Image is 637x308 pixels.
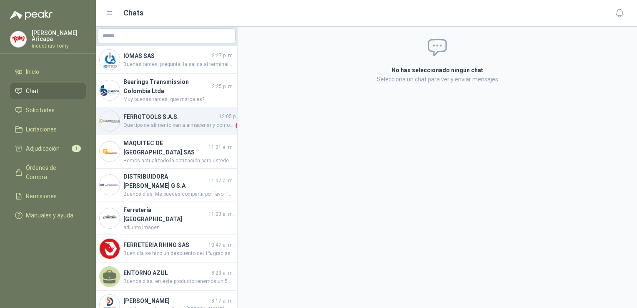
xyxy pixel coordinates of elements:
[123,112,217,121] h4: FERROTOOLS S.A.S.
[26,125,57,134] span: Licitaciones
[96,46,237,74] a: Company LogoIOMAS SAS2:27 p. m.Buenas tardes, pregunta, la salida al terminal macho es de 3 mm?
[96,135,237,169] a: Company LogoMAQUITEC DE [GEOGRAPHIC_DATA] SAS11:31 a. m.Hemos actualizado la cotización para uste...
[211,269,234,277] span: 8:23 a. m.
[10,121,86,137] a: Licitaciones
[123,296,210,305] h4: [PERSON_NAME]
[10,10,53,20] img: Logo peakr
[292,66,583,75] h2: No has seleccionado ningún chat
[123,61,234,68] span: Buenas tardes, pregunta, la salida al terminal macho es de 3 mm?
[96,169,237,202] a: Company LogoDISTRIBUIDORA [PERSON_NAME] G S.A11:07 a. m.Buenos días, Me puedes compartir por favo...
[123,172,207,190] h4: DISTRIBUIDORA [PERSON_NAME] G S.A
[100,80,120,100] img: Company Logo
[10,83,86,99] a: Chat
[208,241,234,249] span: 10:47 a. m.
[236,121,244,130] span: 1
[123,268,210,278] h4: ENTORNO AZUL
[32,43,86,48] p: Industrias Tomy
[208,210,234,218] span: 11:03 a. m.
[123,205,207,224] h4: Ferretería [GEOGRAPHIC_DATA]
[123,96,234,104] span: Muy buenas tardes, que marca es?
[212,83,234,91] span: 2:25 p. m.
[96,202,237,235] a: Company LogoFerretería [GEOGRAPHIC_DATA]11:03 a. m.adjunto imagen.
[208,144,234,151] span: 11:31 a. m.
[26,192,57,201] span: Remisiones
[100,239,120,259] img: Company Logo
[123,121,234,130] span: Que tipo de alimento van a almacenar y como , directo o embalado en bolsa?
[123,278,234,285] span: Buenos días, en este producto tenemos un 5% de descuento adicional sobre la compra hasta fin de e...
[26,67,39,76] span: Inicio
[123,139,207,157] h4: MAQUITEC DE [GEOGRAPHIC_DATA] SAS
[10,141,86,157] a: Adjudicación1
[212,52,234,60] span: 2:27 p. m.
[123,224,234,232] span: adjunto imagen.
[123,250,234,258] span: Buen dia se hizo un descuento del 1% gracias
[123,240,207,250] h4: FERRETERIA RHINO SAS
[26,211,73,220] span: Manuales y ayuda
[100,208,120,228] img: Company Logo
[72,145,81,152] span: 1
[96,263,237,291] a: ENTORNO AZUL8:23 a. m.Buenos días, en este producto tenemos un 5% de descuento adicional sobre la...
[123,190,234,198] span: Buenos días, Me puedes compartir por favor la guía de envío ya que hasta la fecha no he recibido ...
[123,51,210,61] h4: IOMAS SAS
[96,235,237,263] a: Company LogoFERRETERIA RHINO SAS10:47 a. m.Buen dia se hizo un descuento del 1% gracias
[211,297,234,305] span: 8:17 a. m.
[208,177,234,185] span: 11:07 a. m.
[96,74,237,107] a: Company LogoBearings Transmission Colombia Ltda2:25 p. m.Muy buenas tardes, que marca es?
[292,75,583,84] p: Selecciona un chat para ver y enviar mensajes
[10,31,26,47] img: Company Logo
[100,141,120,162] img: Company Logo
[26,106,55,115] span: Solicitudes
[26,163,78,182] span: Órdenes de Compra
[10,188,86,204] a: Remisiones
[10,160,86,185] a: Órdenes de Compra
[10,207,86,223] a: Manuales y ayuda
[26,86,38,96] span: Chat
[32,30,86,42] p: [PERSON_NAME] Aricapa
[123,77,210,96] h4: Bearings Transmission Colombia Ltda
[10,64,86,80] a: Inicio
[219,113,244,121] span: 12:05 p. m.
[10,102,86,118] a: Solicitudes
[123,157,234,165] span: Hemos actualizado la cotización para ustedes, les incluimos el valor del flete en el precio del p...
[100,175,120,195] img: Company Logo
[100,111,120,131] img: Company Logo
[123,7,143,19] h1: Chats
[100,50,120,70] img: Company Logo
[96,107,237,135] a: Company LogoFERROTOOLS S.A.S.12:05 p. m.Que tipo de alimento van a almacenar y como , directo o e...
[26,144,60,153] span: Adjudicación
